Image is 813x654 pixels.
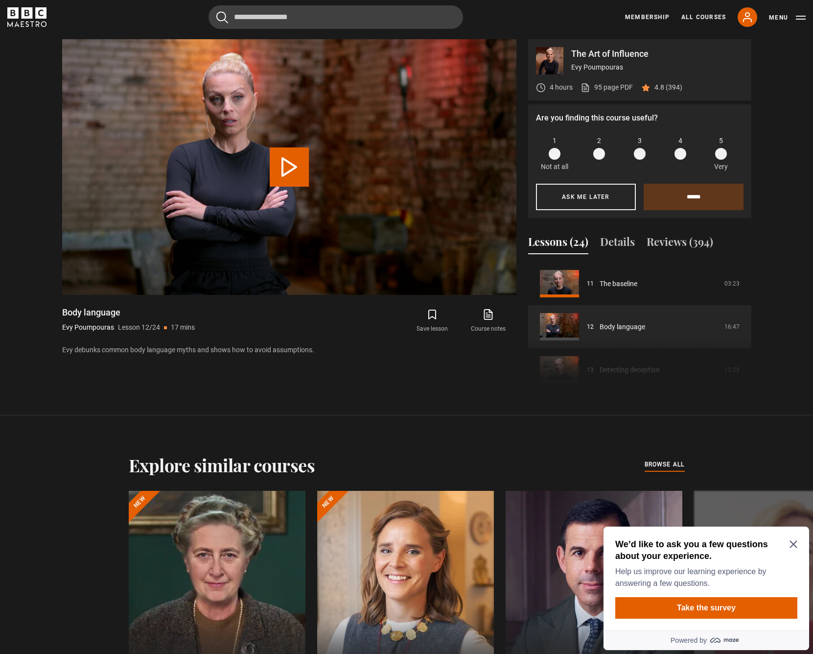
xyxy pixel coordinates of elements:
[270,147,309,187] button: Play Lesson Body language
[678,136,682,146] span: 4
[654,82,682,93] p: 4.8 (394)
[62,345,516,355] p: Evy debunks common body language myths and shows how to avoid assumptions.
[536,112,743,124] p: Are you finding this course useful?
[600,234,635,254] button: Details
[719,136,723,146] span: 5
[129,455,315,475] h2: Explore similar courses
[16,43,194,67] p: Help us improve our learning experience by answering a few questions.
[4,108,209,127] a: Powered by maze
[769,13,806,23] button: Toggle navigation
[638,136,642,146] span: 3
[600,279,637,289] a: The baseline
[536,184,636,210] button: Ask me later
[712,162,731,172] p: Very
[571,49,743,58] p: The Art of Influence
[528,234,588,254] button: Lessons (24)
[190,18,198,25] button: Close Maze Prompt
[597,136,601,146] span: 2
[647,234,713,254] button: Reviews (394)
[541,162,568,172] p: Not at all
[16,74,198,96] button: Take the survey
[209,5,463,29] input: Search
[681,13,726,22] a: All Courses
[553,136,557,146] span: 1
[118,322,160,333] p: Lesson 12/24
[625,13,670,22] a: Membership
[62,322,114,333] p: Evy Poumpouras
[171,322,195,333] p: 17 mins
[581,82,633,93] a: 95 page PDF
[216,11,228,24] button: Submit the search query
[645,460,685,469] span: browse all
[16,16,194,39] h2: We’d like to ask you a few questions about your experience.
[600,322,645,332] a: Body language
[404,307,460,335] button: Save lesson
[7,7,46,27] svg: BBC Maestro
[4,4,209,127] div: Optional study invitation
[460,307,516,335] a: Course notes
[62,307,195,318] h1: Body language
[645,460,685,470] a: browse all
[571,62,743,73] p: Evy Poumpouras
[550,82,573,93] p: 4 hours
[62,39,516,295] video-js: Video Player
